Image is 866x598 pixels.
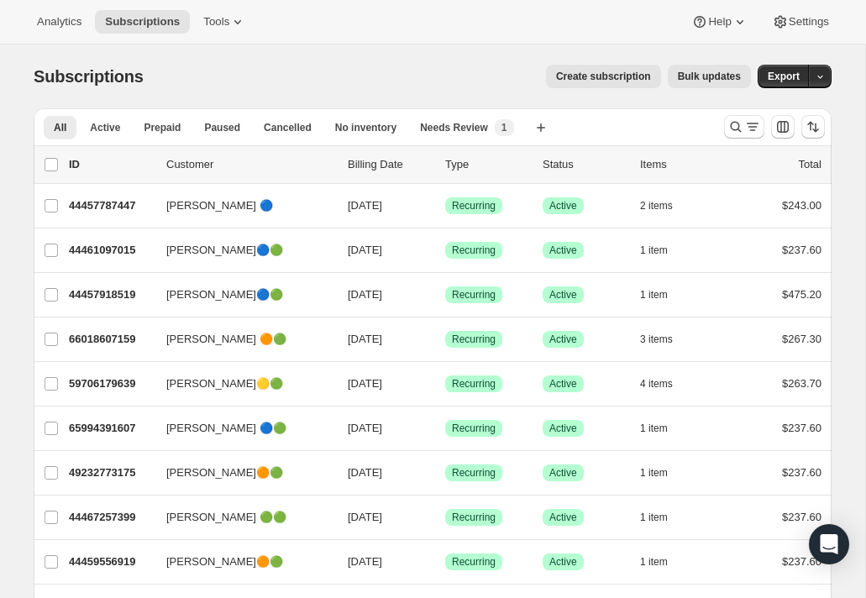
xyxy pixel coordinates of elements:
[156,192,324,219] button: [PERSON_NAME] 🔵
[95,10,190,34] button: Subscriptions
[640,333,673,346] span: 3 items
[204,121,240,134] span: Paused
[156,281,324,308] button: [PERSON_NAME]🔵🟢
[69,156,821,173] div: IDCustomerBilling DateTypeStatusItemsTotal
[678,70,741,83] span: Bulk updates
[799,156,821,173] p: Total
[69,197,153,214] p: 44457787447
[640,377,673,391] span: 4 items
[708,15,731,29] span: Help
[452,555,496,569] span: Recurring
[348,199,382,212] span: [DATE]
[771,115,795,139] button: Customize table column order and visibility
[69,506,821,529] div: 44467257399[PERSON_NAME] 🟢🟢[DATE]SuccessRecurringSuccessActive1 item$237.60
[69,550,821,574] div: 44459556919[PERSON_NAME]🟠🟢[DATE]SuccessRecurringSuccessActive1 item$237.60
[452,377,496,391] span: Recurring
[640,422,668,435] span: 1 item
[54,121,66,134] span: All
[640,156,724,173] div: Items
[640,417,686,440] button: 1 item
[105,15,180,29] span: Subscriptions
[27,10,92,34] button: Analytics
[156,459,324,486] button: [PERSON_NAME]🟠🟢
[69,553,153,570] p: 44459556919
[640,239,686,262] button: 1 item
[348,156,432,173] p: Billing Date
[69,464,153,481] p: 49232773175
[789,15,829,29] span: Settings
[782,244,821,256] span: $237.60
[420,121,488,134] span: Needs Review
[782,377,821,390] span: $263.70
[69,242,153,259] p: 44461097015
[156,237,324,264] button: [PERSON_NAME]🔵🟢
[69,156,153,173] p: ID
[166,420,286,437] span: [PERSON_NAME] 🔵🟢
[782,288,821,301] span: $475.20
[681,10,758,34] button: Help
[69,239,821,262] div: 44461097015[PERSON_NAME]🔵🟢[DATE]SuccessRecurringSuccessActive1 item$237.60
[640,372,691,396] button: 4 items
[166,242,283,259] span: [PERSON_NAME]🔵🟢
[543,156,627,173] p: Status
[549,377,577,391] span: Active
[452,199,496,212] span: Recurring
[640,244,668,257] span: 1 item
[452,511,496,524] span: Recurring
[549,511,577,524] span: Active
[452,244,496,257] span: Recurring
[724,115,764,139] button: Search and filter results
[69,331,153,348] p: 66018607159
[640,194,691,218] button: 2 items
[782,555,821,568] span: $237.60
[335,121,396,134] span: No inventory
[264,121,312,134] span: Cancelled
[69,417,821,440] div: 65994391607[PERSON_NAME] 🔵🟢[DATE]SuccessRecurringSuccessActive1 item$237.60
[34,67,144,86] span: Subscriptions
[452,466,496,480] span: Recurring
[640,461,686,485] button: 1 item
[166,286,283,303] span: [PERSON_NAME]🔵🟢
[549,288,577,302] span: Active
[166,464,283,481] span: [PERSON_NAME]🟠🟢
[156,504,324,531] button: [PERSON_NAME] 🟢🟢
[166,509,286,526] span: [PERSON_NAME] 🟢🟢
[549,555,577,569] span: Active
[348,288,382,301] span: [DATE]
[193,10,256,34] button: Tools
[69,328,821,351] div: 66018607159[PERSON_NAME] 🟠🟢[DATE]SuccessRecurringSuccessActive3 items$267.30
[166,197,273,214] span: [PERSON_NAME] 🔵
[348,333,382,345] span: [DATE]
[156,415,324,442] button: [PERSON_NAME] 🔵🟢
[640,199,673,212] span: 2 items
[69,375,153,392] p: 59706179639
[166,553,283,570] span: [PERSON_NAME]🟠🟢
[782,466,821,479] span: $237.60
[640,550,686,574] button: 1 item
[640,288,668,302] span: 1 item
[69,509,153,526] p: 44467257399
[452,333,496,346] span: Recurring
[501,121,507,134] span: 1
[90,121,120,134] span: Active
[809,524,849,564] div: Open Intercom Messenger
[782,422,821,434] span: $237.60
[549,333,577,346] span: Active
[156,548,324,575] button: [PERSON_NAME]🟠🟢
[348,244,382,256] span: [DATE]
[782,199,821,212] span: $243.00
[549,466,577,480] span: Active
[640,283,686,307] button: 1 item
[166,375,283,392] span: [PERSON_NAME]🟡🟢
[527,116,554,139] button: Create new view
[640,511,668,524] span: 1 item
[801,115,825,139] button: Sort the results
[640,466,668,480] span: 1 item
[640,506,686,529] button: 1 item
[452,422,496,435] span: Recurring
[348,555,382,568] span: [DATE]
[549,422,577,435] span: Active
[203,15,229,29] span: Tools
[348,466,382,479] span: [DATE]
[640,328,691,351] button: 3 items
